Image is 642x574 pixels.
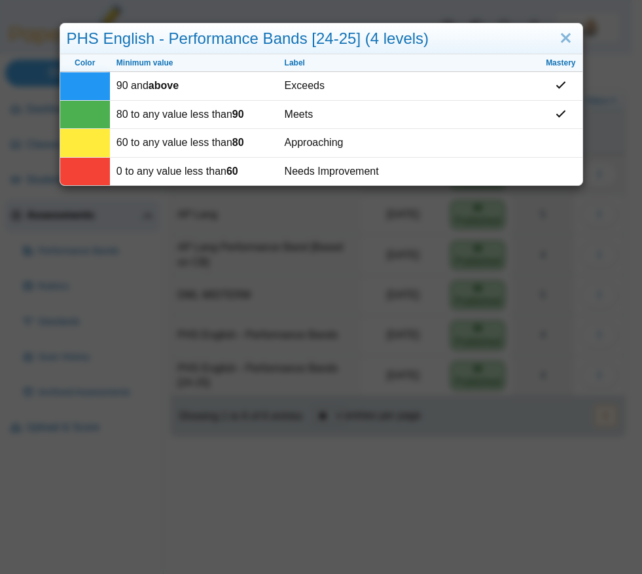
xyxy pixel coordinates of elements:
b: 60 [226,166,238,177]
td: 90 and [110,72,278,100]
a: Close [556,27,576,50]
b: 80 [232,137,244,148]
td: 60 to any value less than [110,129,278,157]
th: Color [60,54,110,73]
td: Approaching [278,129,540,157]
td: 80 to any value less than [110,101,278,129]
td: Exceeds [278,72,540,100]
b: above [149,80,179,91]
th: Mastery [539,54,582,73]
div: PHS English - Performance Bands [24-25] (4 levels) [60,24,582,54]
th: Label [278,54,540,73]
td: 0 to any value less than [110,158,278,185]
th: Minimum value [110,54,278,73]
td: Meets [278,101,540,129]
b: 90 [232,109,244,120]
td: Needs Improvement [278,158,540,185]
